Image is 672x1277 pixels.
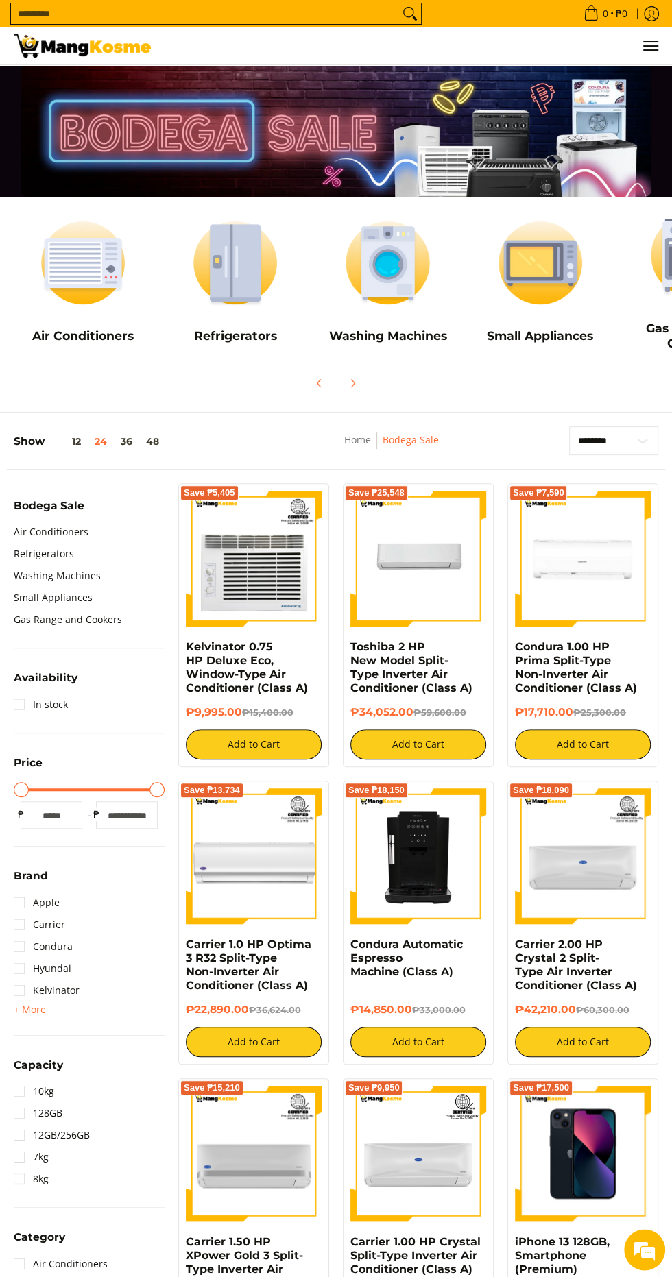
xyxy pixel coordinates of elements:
h5: Small Appliances [471,328,610,343]
a: Gas Range and Cookers [14,609,122,631]
a: Small Appliances [14,587,93,609]
img: Bodega Sale l Mang Kosme: Cost-Efficient &amp; Quality Home Appliances [14,34,151,58]
span: Save ₱18,090 [513,786,569,794]
img: Kelvinator 0.75 HP Deluxe Eco, Window-Type Air Conditioner (Class A) [186,491,322,627]
a: Home [344,433,371,446]
a: In stock [14,694,68,716]
img: iPhone 13 128GB, Smartphone (Premium) [515,1086,651,1221]
nav: Breadcrumbs [283,432,499,463]
span: Save ₱17,500 [513,1084,569,1092]
a: Carrier [14,914,65,936]
a: Apple [14,892,60,914]
a: 10kg [14,1080,54,1102]
summary: Open [14,1001,46,1018]
button: Search [399,3,421,24]
span: 0 [601,9,610,19]
summary: Open [14,1232,65,1252]
a: Washing Machines Washing Machines [318,211,457,354]
h6: ₱22,890.00 [186,1003,322,1017]
span: Brand [14,871,48,881]
a: Air Conditioners Air Conditioners [14,211,152,354]
a: 7kg [14,1146,49,1168]
del: ₱33,000.00 [412,1005,466,1015]
button: Menu [642,27,658,64]
span: Price [14,757,43,768]
h5: Washing Machines [318,328,457,343]
button: 48 [139,436,166,447]
img: Washing Machines [318,211,457,315]
h6: ₱9,995.00 [186,705,322,719]
img: Condura 1.00 HP Prima Split-Type Non-Inverter Air Conditioner (Class A) [515,491,651,627]
del: ₱59,600.00 [413,707,466,718]
a: Carrier 1.0 HP Optima 3 R32 Split-Type Non-Inverter Air Conditioner (Class A) [186,938,311,992]
a: iPhone 13 128GB, Smartphone (Premium) [515,1235,610,1276]
span: Availability [14,672,77,683]
a: Refrigerators Refrigerators [166,211,304,354]
del: ₱25,300.00 [573,707,626,718]
h5: Refrigerators [166,328,304,343]
del: ₱15,400.00 [242,707,293,718]
span: ₱ [14,807,27,821]
span: Save ₱25,548 [348,489,405,497]
ul: Customer Navigation [165,27,658,64]
a: Small Appliances Small Appliances [471,211,610,354]
a: Condura Automatic Espresso Machine (Class A) [350,938,463,978]
span: Save ₱5,405 [184,489,235,497]
a: Kelvinator [14,980,80,1001]
img: Toshiba 2 HP New Model Split-Type Inverter Air Conditioner (Class A) [350,491,486,627]
img: Refrigerators [166,211,304,315]
span: + More [14,1004,46,1015]
a: Condura 1.00 HP Prima Split-Type Non-Inverter Air Conditioner (Class A) [515,640,637,694]
img: Carrier 1.0 HP Optima 3 R32 Split-Type Non-Inverter Air Conditioner (Class A) [186,788,322,924]
img: Small Appliances [471,211,610,315]
h5: Show [14,435,166,448]
img: Carrier 2.00 HP Crystal 2 Split-Type Air Inverter Conditioner (Class A) [515,788,651,924]
span: Save ₱15,210 [184,1084,240,1092]
a: Carrier 1.00 HP Crystal Split-Type Inverter Air Conditioner (Class A) [350,1235,481,1276]
button: Add to Cart [515,1027,651,1057]
button: 36 [114,436,139,447]
a: 128GB [14,1102,62,1124]
h5: Air Conditioners [14,328,152,343]
del: ₱60,300.00 [576,1005,629,1015]
span: ₱ [89,807,103,821]
img: Carrier 1.00 HP Crystal Split-Type Inverter Air Conditioner (Class A) [350,1086,486,1221]
a: Kelvinator 0.75 HP Deluxe Eco, Window-Type Air Conditioner (Class A) [186,640,308,694]
del: ₱36,624.00 [249,1005,301,1015]
summary: Open [14,871,48,891]
button: Add to Cart [350,729,486,759]
a: Air Conditioners [14,1253,108,1275]
nav: Main Menu [165,27,658,64]
span: ₱0 [614,9,629,19]
a: Hyundai [14,958,71,980]
summary: Open [14,1060,63,1080]
button: Previous [304,368,335,398]
span: Save ₱9,950 [348,1084,400,1092]
summary: Open [14,672,77,693]
button: 24 [88,436,114,447]
span: Save ₱7,590 [513,489,564,497]
a: Condura [14,936,73,958]
span: Save ₱13,734 [184,786,240,794]
a: Refrigerators [14,543,74,565]
span: Category [14,1232,65,1242]
button: Add to Cart [515,729,651,759]
a: Washing Machines [14,565,101,587]
span: Save ₱18,150 [348,786,405,794]
h6: ₱42,210.00 [515,1003,651,1017]
a: Bodega Sale [383,433,439,446]
button: Add to Cart [350,1027,486,1057]
button: Add to Cart [186,1027,322,1057]
h6: ₱34,052.00 [350,705,486,719]
button: Add to Cart [186,729,322,759]
button: Next [337,368,368,398]
img: Condura Automatic Espresso Machine (Class A) [350,788,486,924]
a: Toshiba 2 HP New Model Split-Type Inverter Air Conditioner (Class A) [350,640,472,694]
h6: ₱14,850.00 [350,1003,486,1017]
a: 8kg [14,1168,49,1190]
summary: Open [14,757,43,778]
span: Capacity [14,1060,63,1070]
img: Air Conditioners [14,211,152,315]
a: Carrier 2.00 HP Crystal 2 Split-Type Air Inverter Conditioner (Class A) [515,938,637,992]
